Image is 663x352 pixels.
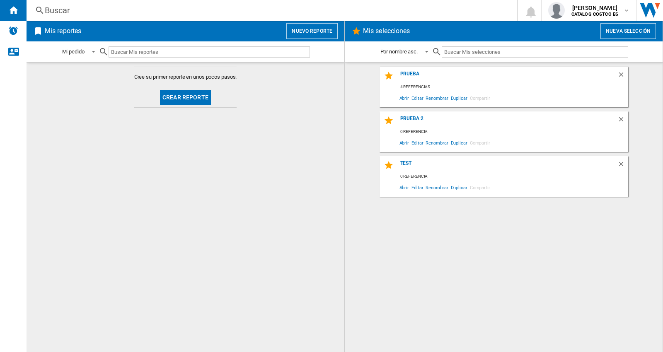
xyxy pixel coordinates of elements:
input: Buscar Mis reportes [109,46,310,58]
span: Abrir [398,137,411,148]
span: Compartir [469,182,491,193]
span: Editar [410,137,424,148]
div: Borrar [617,71,628,82]
div: Test [398,160,617,171]
div: Prueba [398,71,617,82]
b: CATALOG COSTCO ES [571,12,618,17]
div: Buscar [45,5,496,16]
span: Compartir [469,137,491,148]
span: Renombrar [424,182,449,193]
div: 0 referencia [398,171,628,182]
span: Compartir [469,92,491,104]
span: Duplicar [450,137,469,148]
div: Borrar [617,116,628,127]
input: Buscar Mis selecciones [442,46,628,58]
span: Renombrar [424,137,449,148]
span: Editar [410,92,424,104]
div: 4 referencias [398,82,628,92]
span: [PERSON_NAME] [571,4,618,12]
h2: Mis selecciones [361,23,412,39]
div: Mi pedido [62,48,85,55]
button: Crear reporte [160,90,211,105]
h2: Mis reportes [43,23,83,39]
span: Cree su primer reporte en unos pocos pasos. [134,73,237,81]
img: profile.jpg [548,2,565,19]
button: Nuevo reporte [286,23,338,39]
button: Nueva selección [600,23,656,39]
span: Duplicar [450,182,469,193]
img: alerts-logo.svg [8,26,18,36]
span: Abrir [398,182,411,193]
span: Abrir [398,92,411,104]
span: Duplicar [450,92,469,104]
div: Por nombre asc. [380,48,418,55]
span: Editar [410,182,424,193]
div: Prueba 2 [398,116,617,127]
div: 0 referencia [398,127,628,137]
span: Renombrar [424,92,449,104]
div: Borrar [617,160,628,171]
